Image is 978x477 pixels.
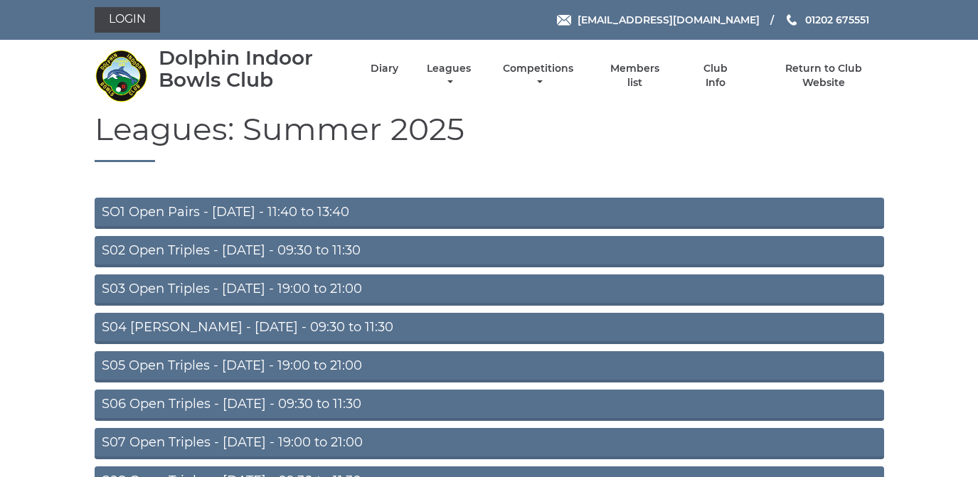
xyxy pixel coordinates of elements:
[95,112,884,162] h1: Leagues: Summer 2025
[557,15,571,26] img: Email
[785,12,869,28] a: Phone us 01202 675551
[95,390,884,421] a: S06 Open Triples - [DATE] - 09:30 to 11:30
[557,12,760,28] a: Email [EMAIL_ADDRESS][DOMAIN_NAME]
[95,351,884,382] a: S05 Open Triples - [DATE] - 19:00 to 21:00
[500,62,578,90] a: Competitions
[371,62,398,75] a: Diary
[787,14,797,26] img: Phone us
[95,198,884,229] a: SO1 Open Pairs - [DATE] - 11:40 to 13:40
[95,274,884,306] a: S03 Open Triples - [DATE] - 19:00 to 21:00
[423,62,474,90] a: Leagues
[95,49,148,102] img: Dolphin Indoor Bowls Club
[805,14,869,26] span: 01202 675551
[95,428,884,459] a: S07 Open Triples - [DATE] - 19:00 to 21:00
[95,313,884,344] a: S04 [PERSON_NAME] - [DATE] - 09:30 to 11:30
[159,47,346,91] div: Dolphin Indoor Bowls Club
[578,14,760,26] span: [EMAIL_ADDRESS][DOMAIN_NAME]
[95,7,160,33] a: Login
[95,236,884,267] a: S02 Open Triples - [DATE] - 09:30 to 11:30
[763,62,883,90] a: Return to Club Website
[602,62,667,90] a: Members list
[693,62,739,90] a: Club Info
